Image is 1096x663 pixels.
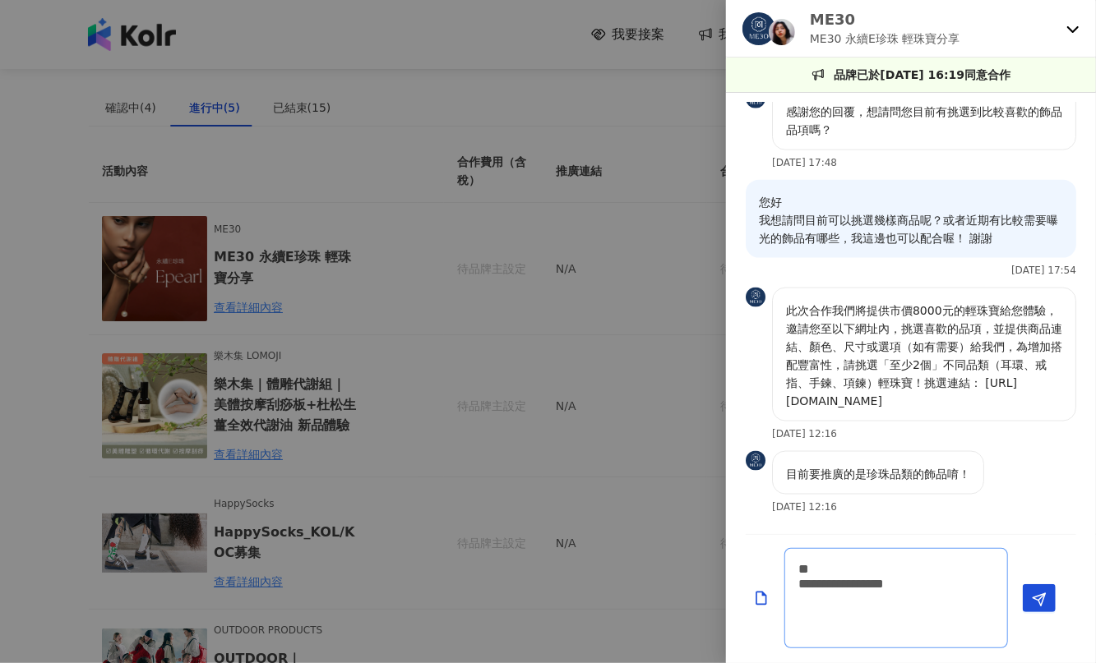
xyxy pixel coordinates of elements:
p: 目前要推廣的是珍珠品類的飾品唷！ [786,465,970,483]
p: [DATE] 17:54 [1011,265,1076,276]
button: Send [1023,584,1056,612]
button: Add a file [753,584,770,613]
p: 此次合作我們將提供市價8000元的輕珠寶給您體驗，邀請您至以下網址內，挑選喜歡的品項，並提供商品連結、顏色、尺寸或選項（如有需要）給我們，為增加搭配豐富性，請挑選「至少2個」不同品類（耳環、戒指... [786,302,1062,410]
img: KOL Avatar [769,19,795,45]
p: 品牌已於[DATE] 16:19同意合作 [835,66,1011,84]
p: [DATE] 12:16 [772,428,837,440]
p: [DATE] 17:48 [772,157,837,168]
p: 感謝您的回覆，想請問您目前有挑選到比較喜歡的飾品品項嗎？ [786,103,1062,139]
img: KOL Avatar [746,288,765,307]
p: [DATE] 12:16 [772,501,837,513]
p: ME30 永續E珍珠 輕珠寶分享 [810,30,960,48]
p: 您好 我想請問目前可以挑選幾樣商品呢？或者近期有比較需要曝光的飾品有哪些，我這邊也可以配合喔！ 謝謝 [759,193,1063,247]
p: ME30 [810,9,960,30]
img: KOL Avatar [742,12,775,45]
img: KOL Avatar [746,451,765,471]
